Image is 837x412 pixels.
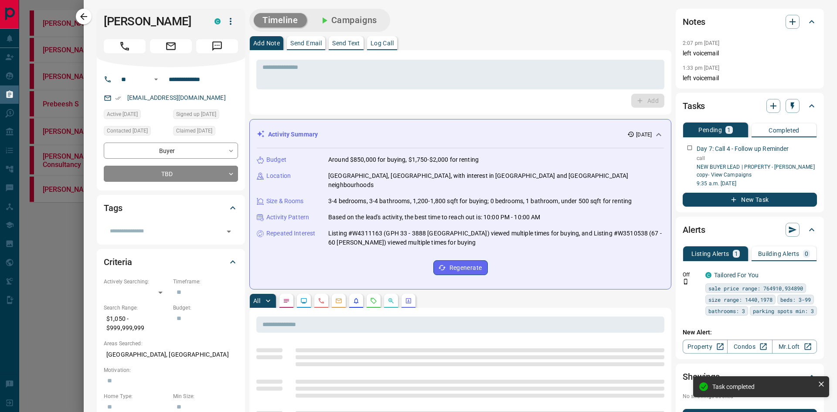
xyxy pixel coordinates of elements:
h1: [PERSON_NAME] [104,14,201,28]
button: Regenerate [433,260,488,275]
div: Activity Summary[DATE] [257,126,664,143]
svg: Calls [318,297,325,304]
p: No showings booked [683,392,817,400]
button: Open [151,74,161,85]
p: [GEOGRAPHIC_DATA], [GEOGRAPHIC_DATA] [104,347,238,362]
a: Condos [727,340,772,354]
p: [GEOGRAPHIC_DATA], [GEOGRAPHIC_DATA], with interest in [GEOGRAPHIC_DATA] and [GEOGRAPHIC_DATA] ne... [328,171,664,190]
h2: Alerts [683,223,705,237]
div: Tue Feb 01 2022 [173,109,238,122]
svg: Listing Alerts [353,297,360,304]
p: Search Range: [104,304,169,312]
p: Listing #W4311163 (GPH 33 - 3888 [GEOGRAPHIC_DATA]) viewed multiple times for buying, and Listing... [328,229,664,247]
div: Criteria [104,252,238,272]
div: Tags [104,197,238,218]
p: 1 [727,127,731,133]
p: Day 7: Call 4 - Follow up Reminder [697,144,789,153]
svg: Email Verified [115,95,121,101]
span: Message [196,39,238,53]
span: Contacted [DATE] [107,126,148,135]
p: call [697,154,817,162]
div: Buyer [104,143,238,159]
div: Task completed [712,383,814,390]
p: Pending [698,127,722,133]
span: Signed up [DATE] [176,110,216,119]
p: Off [683,271,700,279]
div: Tasks [683,95,817,116]
button: Timeline [254,13,307,27]
p: Around $850,000 for buying, $1,750-$2,000 for renting [328,155,479,164]
a: Tailored For You [714,272,759,279]
div: Tue Sep 09 2025 [173,126,238,138]
svg: Lead Browsing Activity [300,297,307,304]
svg: Opportunities [388,297,395,304]
p: 1:33 pm [DATE] [683,65,720,71]
a: NEW BUYER LEAD | PROPERTY - [PERSON_NAME] copy- View Campaigns [697,164,815,178]
div: Sun Sep 07 2025 [104,109,169,122]
svg: Push Notification Only [683,279,689,285]
p: Size & Rooms [266,197,304,206]
svg: Requests [370,297,377,304]
svg: Agent Actions [405,297,412,304]
p: $1,050 - $999,999,999 [104,312,169,335]
div: condos.ca [705,272,711,278]
h2: Notes [683,15,705,29]
h2: Criteria [104,255,132,269]
p: Budget: [173,304,238,312]
div: Notes [683,11,817,32]
h2: Showings [683,370,720,384]
p: 0 [805,251,808,257]
div: Alerts [683,219,817,240]
div: Thu Sep 11 2025 [104,126,169,138]
a: Property [683,340,728,354]
p: All [253,298,260,304]
p: left voicemail [683,49,817,58]
button: New Task [683,193,817,207]
p: 3-4 bedrooms, 3-4 bathrooms, 1,200-1,800 sqft for buying; 0 bedrooms, 1 bathroom, under 500 sqft ... [328,197,632,206]
p: Activity Pattern [266,213,309,222]
p: Based on the lead's activity, the best time to reach out is: 10:00 PM - 10:00 AM [328,213,541,222]
p: Log Call [371,40,394,46]
span: size range: 1440,1978 [708,295,772,304]
p: Timeframe: [173,278,238,286]
p: left voicemail [683,74,817,83]
span: Email [150,39,192,53]
p: Areas Searched: [104,340,238,347]
span: beds: 3-99 [780,295,811,304]
p: Home Type: [104,392,169,400]
a: Mr.Loft [772,340,817,354]
p: Send Text [332,40,360,46]
p: Activity Summary [268,130,318,139]
span: Call [104,39,146,53]
button: Campaigns [310,13,386,27]
p: New Alert: [683,328,817,337]
svg: Emails [335,297,342,304]
div: condos.ca [214,18,221,24]
p: Motivation: [104,366,238,374]
p: 1 [735,251,738,257]
h2: Tags [104,201,122,215]
p: Budget [266,155,286,164]
p: 9:35 a.m. [DATE] [697,180,817,187]
p: 2:07 pm [DATE] [683,40,720,46]
span: sale price range: 764910,934890 [708,284,803,293]
svg: Notes [283,297,290,304]
p: Add Note [253,40,280,46]
span: Active [DATE] [107,110,138,119]
div: Showings [683,366,817,387]
span: bathrooms: 3 [708,306,745,315]
p: Listing Alerts [691,251,729,257]
p: Send Email [290,40,322,46]
div: TBD [104,166,238,182]
p: Repeated Interest [266,229,315,238]
p: Building Alerts [758,251,800,257]
p: [DATE] [636,131,652,139]
h2: Tasks [683,99,705,113]
p: Completed [769,127,800,133]
p: Min Size: [173,392,238,400]
a: [EMAIL_ADDRESS][DOMAIN_NAME] [127,94,226,101]
p: Location [266,171,291,180]
span: parking spots min: 3 [753,306,814,315]
button: Open [223,225,235,238]
span: Claimed [DATE] [176,126,212,135]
